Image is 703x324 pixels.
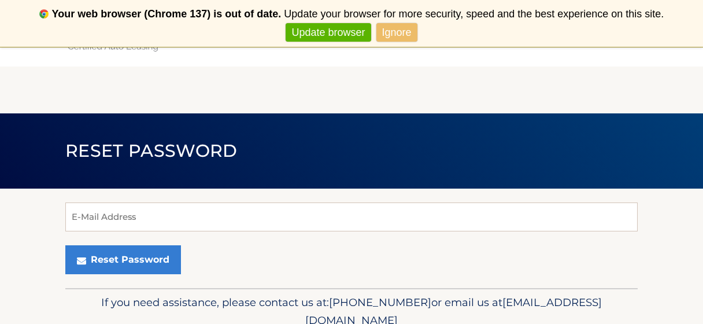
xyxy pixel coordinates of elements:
span: Update your browser for more security, speed and the best experience on this site. [284,8,664,20]
a: Ignore [376,23,417,42]
input: E-Mail Address [65,203,638,231]
span: [PHONE_NUMBER] [329,296,431,309]
a: Update browser [286,23,371,42]
b: Your web browser (Chrome 137) is out of date. [52,8,282,20]
span: Reset Password [65,140,237,161]
button: Reset Password [65,245,181,274]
